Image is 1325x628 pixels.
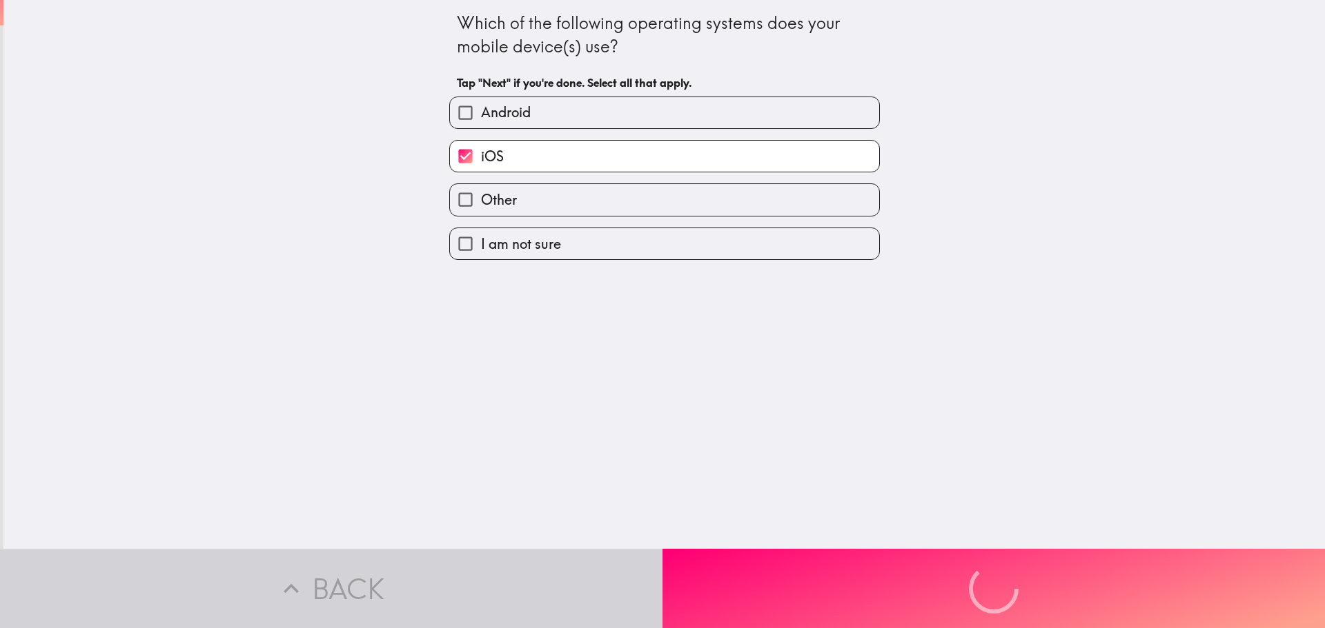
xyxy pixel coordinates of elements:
[481,190,517,210] span: Other
[450,97,879,128] button: Android
[450,184,879,215] button: Other
[450,141,879,172] button: iOS
[450,228,879,259] button: I am not sure
[457,75,872,90] h6: Tap "Next" if you're done. Select all that apply.
[457,12,872,58] div: Which of the following operating systems does your mobile device(s) use?
[481,234,561,254] span: I am not sure
[481,103,531,122] span: Android
[481,147,504,166] span: iOS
